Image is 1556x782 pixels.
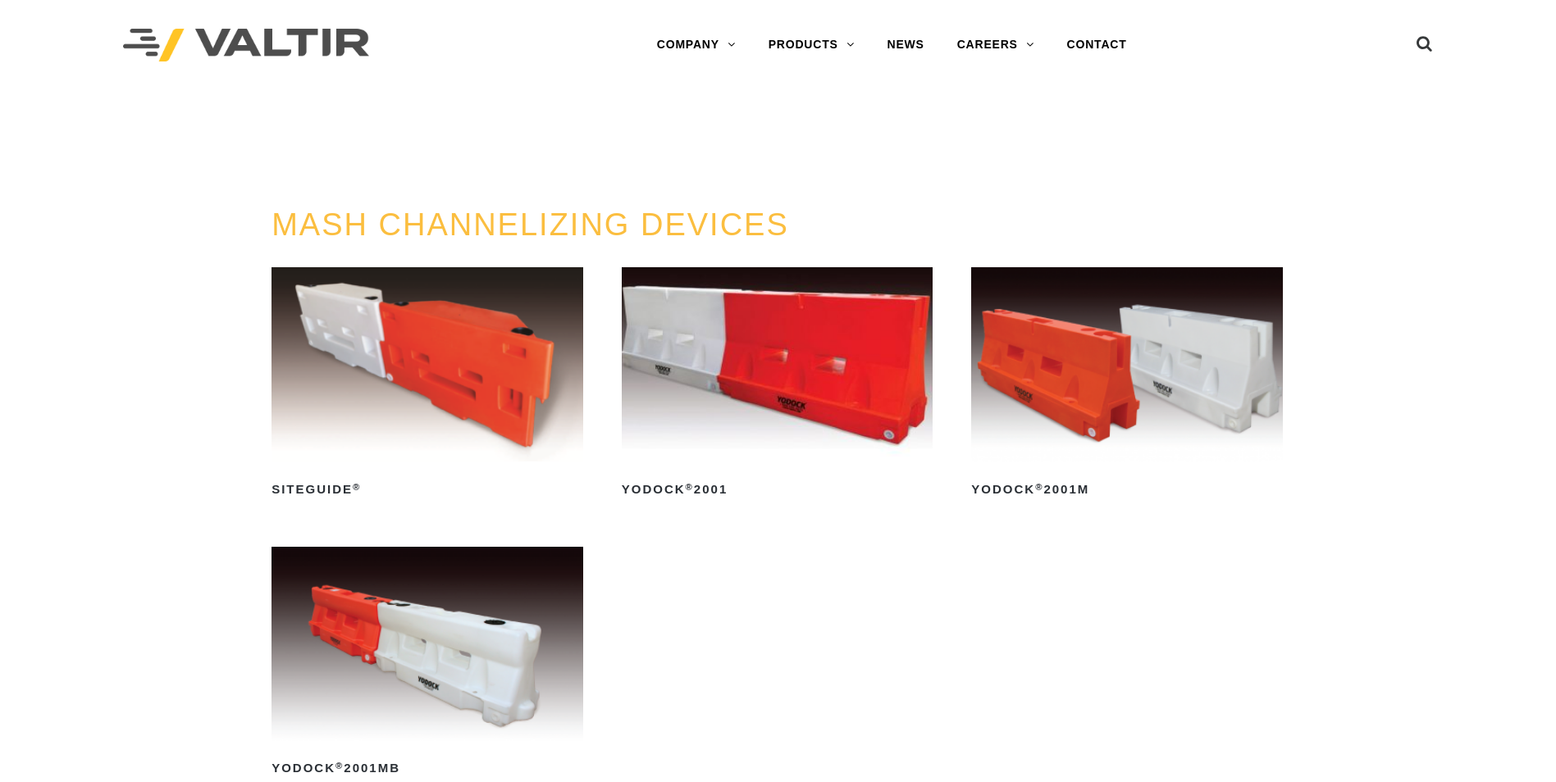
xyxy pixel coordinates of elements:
a: NEWS [871,29,941,61]
h2: Yodock 2001 [622,476,933,502]
a: Yodock®2001M [971,267,1283,502]
sup: ® [686,482,694,492]
a: SiteGuide® [272,267,583,502]
a: CAREERS [941,29,1051,61]
a: MASH CHANNELIZING DEVICES [272,207,789,242]
a: Yodock®2001MB [272,547,583,782]
h2: Yodock 2001MB [272,756,583,782]
a: COMPANY [641,29,752,61]
sup: ® [353,482,361,492]
a: PRODUCTS [752,29,871,61]
h2: Yodock 2001M [971,476,1283,502]
a: CONTACT [1051,29,1143,61]
a: Yodock®2001 [622,267,933,502]
sup: ® [335,761,344,771]
img: Valtir [123,29,369,62]
img: Yodock 2001 Water Filled Barrier and Barricade [622,267,933,461]
sup: ® [1035,482,1043,492]
h2: SiteGuide [272,476,583,502]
